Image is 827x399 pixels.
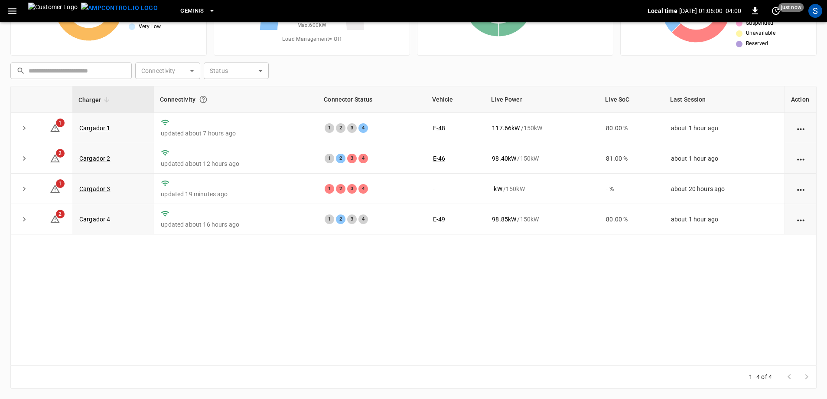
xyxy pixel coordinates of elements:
p: - kW [492,185,502,193]
div: 2 [336,123,345,133]
button: Geminis [177,3,219,20]
td: about 1 hour ago [664,204,785,234]
span: 2 [56,210,65,218]
th: Last Session [664,86,785,113]
p: 98.40 kW [492,154,516,163]
p: updated about 16 hours ago [161,220,311,229]
span: Reserved [746,40,768,48]
button: expand row [18,152,31,165]
div: 4 [358,184,368,194]
td: 81.00 % [599,143,664,174]
span: 1 [56,119,65,127]
span: 1 [56,179,65,188]
div: / 150 kW [492,124,592,132]
div: action cell options [795,124,806,132]
div: 1 [325,123,334,133]
td: 80.00 % [599,204,664,234]
p: updated 19 minutes ago [161,190,311,198]
div: Connectivity [160,92,312,107]
p: 117.66 kW [492,124,520,132]
div: action cell options [795,154,806,163]
span: 2 [56,149,65,158]
th: Live SoC [599,86,664,113]
td: - [426,174,485,204]
div: / 150 kW [492,185,592,193]
button: expand row [18,182,31,195]
th: Connector Status [318,86,426,113]
div: 1 [325,214,334,224]
span: Charger [78,95,112,105]
td: about 20 hours ago [664,174,785,204]
div: 4 [358,123,368,133]
td: 80.00 % [599,113,664,143]
p: 1–4 of 4 [749,373,772,381]
td: - % [599,174,664,204]
div: / 150 kW [492,215,592,224]
div: 3 [347,154,357,163]
div: 1 [325,154,334,163]
a: Cargador 2 [79,155,111,162]
button: expand row [18,122,31,135]
a: 1 [50,185,60,192]
button: Connection between the charger and our software. [195,92,211,107]
div: profile-icon [808,4,822,18]
th: Action [785,86,816,113]
div: 2 [336,184,345,194]
img: Customer Logo [28,3,78,19]
a: E-46 [433,155,446,162]
td: about 1 hour ago [664,113,785,143]
button: expand row [18,213,31,226]
button: set refresh interval [769,4,783,18]
p: Local time [648,7,677,15]
span: Load Management = Off [282,35,341,44]
span: Suspended [746,19,774,28]
a: Cargador 1 [79,125,111,132]
div: action cell options [795,215,806,224]
div: 1 [325,184,334,194]
td: about 1 hour ago [664,143,785,174]
img: ampcontrol.io logo [81,3,158,13]
a: 2 [50,215,60,222]
div: 4 [358,154,368,163]
div: 2 [336,154,345,163]
th: Live Power [485,86,599,113]
a: Cargador 4 [79,216,111,223]
div: 3 [347,123,357,133]
span: Geminis [180,6,204,16]
div: 4 [358,214,368,224]
th: Vehicle [426,86,485,113]
span: Very Low [139,23,161,31]
div: 2 [336,214,345,224]
a: E-49 [433,216,446,223]
div: action cell options [795,185,806,193]
span: Unavailable [746,29,775,38]
p: updated about 7 hours ago [161,129,311,138]
span: Max. 600 kW [297,21,327,30]
p: [DATE] 01:06:00 -04:00 [679,7,741,15]
p: 98.85 kW [492,215,516,224]
div: / 150 kW [492,154,592,163]
div: 3 [347,184,357,194]
a: 2 [50,154,60,161]
div: 3 [347,214,357,224]
a: 1 [50,124,60,131]
span: just now [778,3,804,12]
p: updated about 12 hours ago [161,159,311,168]
a: E-48 [433,125,446,132]
a: Cargador 3 [79,185,111,192]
